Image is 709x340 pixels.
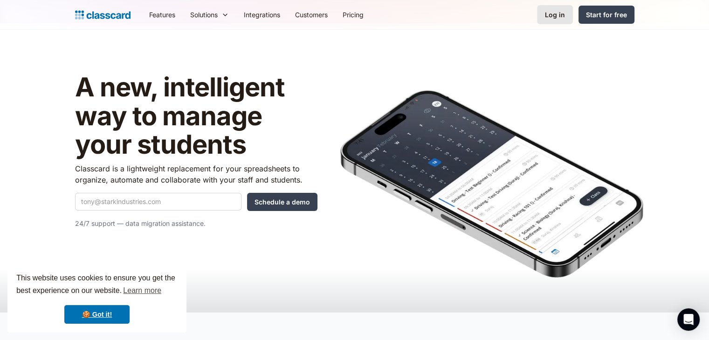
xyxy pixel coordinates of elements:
[75,163,317,185] p: Classcard is a lightweight replacement for your spreadsheets to organize, automate and collaborat...
[142,4,183,25] a: Features
[75,8,131,21] a: Logo
[64,305,130,324] a: dismiss cookie message
[335,4,371,25] a: Pricing
[545,10,565,20] div: Log in
[586,10,627,20] div: Start for free
[75,73,317,159] h1: A new, intelligent way to manage your students
[75,193,241,211] input: tony@starkindustries.com
[677,308,700,331] div: Open Intercom Messenger
[247,193,317,211] input: Schedule a demo
[183,4,236,25] div: Solutions
[288,4,335,25] a: Customers
[122,284,163,298] a: learn more about cookies
[578,6,634,24] a: Start for free
[75,218,317,229] p: 24/7 support — data migration assistance.
[537,5,573,24] a: Log in
[16,272,178,298] span: This website uses cookies to ensure you get the best experience on our website.
[75,193,317,211] form: Quick Demo Form
[7,264,186,333] div: cookieconsent
[236,4,288,25] a: Integrations
[190,10,218,20] div: Solutions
